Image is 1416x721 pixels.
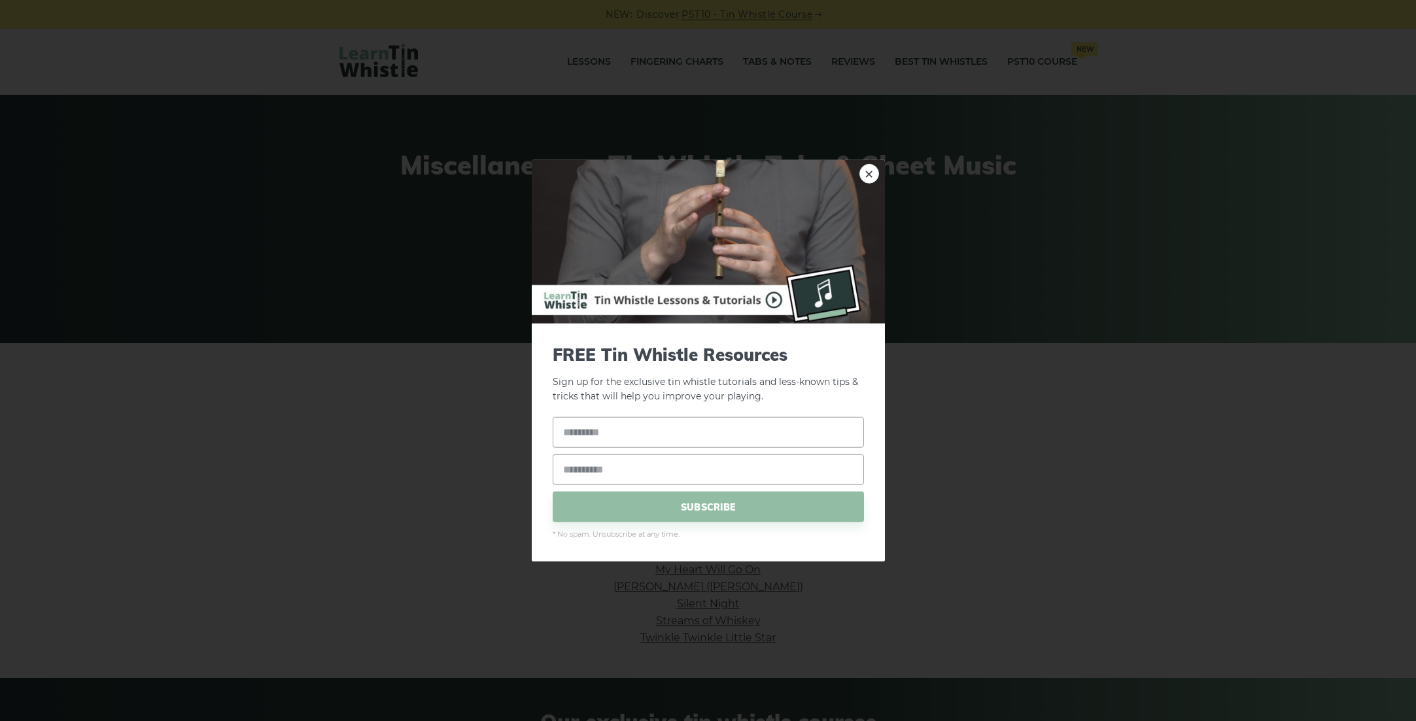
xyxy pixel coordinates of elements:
[553,492,864,522] span: SUBSCRIBE
[553,529,864,541] span: * No spam. Unsubscribe at any time.
[532,159,885,323] img: Tin Whistle Buying Guide Preview
[553,344,864,364] span: FREE Tin Whistle Resources
[553,344,864,404] p: Sign up for the exclusive tin whistle tutorials and less-known tips & tricks that will help you i...
[859,163,879,183] a: ×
